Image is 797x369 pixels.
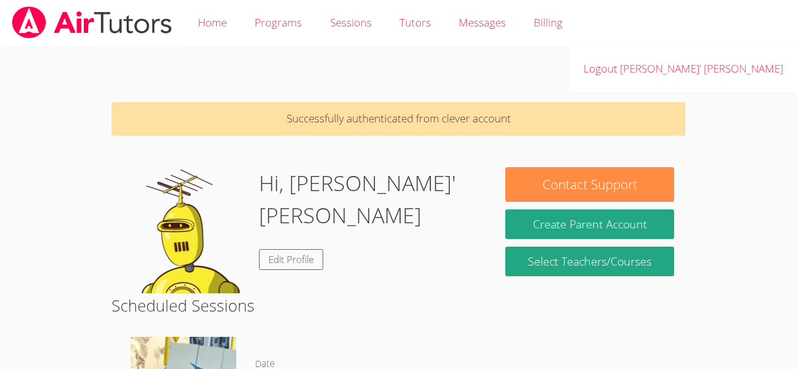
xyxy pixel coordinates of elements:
a: Select Teachers/Courses [505,247,674,276]
p: Successfully authenticated from clever account [112,102,685,136]
button: Create Parent Account [505,209,674,239]
img: default.png [123,167,249,293]
button: Contact Support [505,167,674,202]
a: Edit Profile [259,249,323,270]
h1: Hi, [PERSON_NAME]' [PERSON_NAME] [259,167,483,231]
h2: Scheduled Sessions [112,293,685,317]
img: airtutors_banner-c4298cdbf04f3fff15de1276eac7730deb9818008684d7c2e4769d2f7ddbe033.png [11,6,173,38]
a: Logout [PERSON_NAME]' [PERSON_NAME] [570,46,797,92]
span: Messages [459,15,506,30]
